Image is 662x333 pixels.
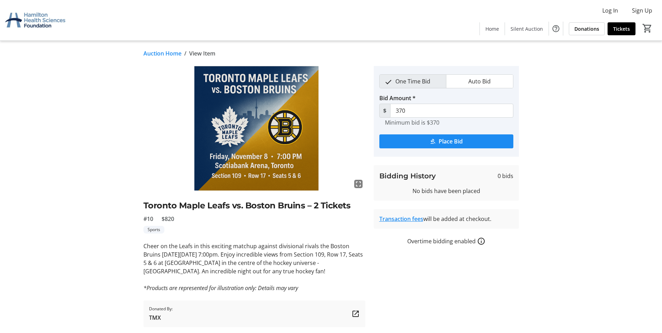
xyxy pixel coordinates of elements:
button: Log In [597,5,624,16]
p: Cheer on the Leafs in this exciting matchup against divisional rivals the Boston Bruins [DATE][DA... [143,242,365,275]
a: Tickets [608,22,635,35]
span: Donations [574,25,599,32]
span: Place Bid [439,137,463,146]
a: Donated By:TMX [143,301,365,327]
tr-hint: Minimum bid is $370 [385,119,439,126]
span: Silent Auction [511,25,543,32]
span: $820 [162,215,174,223]
a: Transaction fees [379,215,423,223]
div: No bids have been placed [379,187,513,195]
a: Auction Home [143,49,181,58]
a: Home [480,22,505,35]
span: Sign Up [632,6,652,15]
em: *Products are represented for illustration only: Details may vary [143,284,298,292]
a: Silent Auction [505,22,549,35]
span: $ [379,104,390,118]
h2: Toronto Maple Leafs vs. Boston Bruins – 2 Tickets [143,199,365,212]
span: #10 [143,215,153,223]
div: will be added at checkout. [379,215,513,223]
mat-icon: fullscreen [354,180,363,188]
span: Home [485,25,499,32]
span: View Item [189,49,215,58]
span: Auto Bid [464,75,495,88]
span: TMX [149,313,173,322]
button: Help [549,22,563,36]
button: Place Bid [379,134,513,148]
label: Bid Amount * [379,94,416,102]
button: Cart [641,22,654,35]
button: Sign Up [626,5,658,16]
h3: Bidding History [379,171,436,181]
a: Donations [569,22,605,35]
img: Hamilton Health Sciences Foundation's Logo [4,3,66,38]
span: Log In [602,6,618,15]
span: 0 bids [498,172,513,180]
span: Tickets [613,25,630,32]
span: Donated By: [149,306,173,312]
a: How overtime bidding works for silent auctions [477,237,485,245]
tr-label-badge: Sports [143,226,164,234]
div: Overtime bidding enabled [374,237,519,245]
span: One Time Bid [391,75,434,88]
img: Image [143,66,365,191]
span: / [184,49,186,58]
